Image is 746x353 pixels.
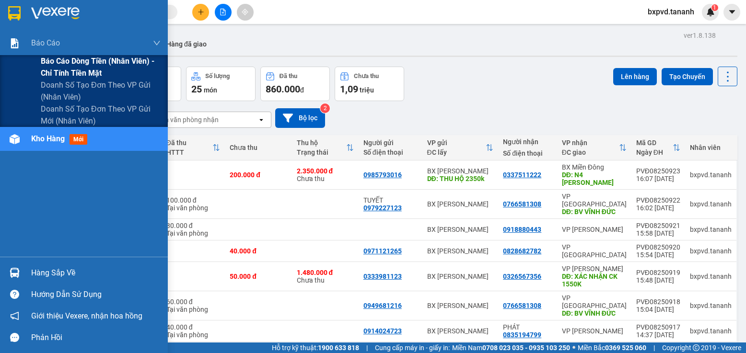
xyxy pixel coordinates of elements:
[318,344,359,352] strong: 1900 633 818
[427,247,494,255] div: BX [PERSON_NAME]
[562,171,627,186] div: DĐ: N4 HOÀ LÂN
[636,298,680,306] div: PVĐ08250918
[153,115,219,125] div: Chọn văn phòng nhận
[503,149,552,157] div: Số điện thoại
[70,134,87,145] span: mới
[166,196,221,204] div: 100.000 đ
[31,287,161,302] div: Hướng dẫn sử dụng
[280,73,297,80] div: Đã thu
[427,148,486,156] div: ĐC lấy
[427,200,494,208] div: BX [PERSON_NAME]
[503,331,541,339] div: 0835194799
[427,273,494,280] div: BX [PERSON_NAME]
[636,196,680,204] div: PVĐ08250922
[636,243,680,251] div: PVĐ08250920
[186,67,256,101] button: Số lượng25món
[31,310,142,322] span: Giới thiệu Vexere, nhận hoa hồng
[636,331,680,339] div: 14:37 [DATE]
[503,247,541,255] div: 0828682782
[335,67,404,101] button: Chưa thu1,09 triệu
[220,9,226,15] span: file-add
[605,344,646,352] strong: 0369 525 060
[297,139,346,147] div: Thu hộ
[636,222,680,229] div: PVĐ08250921
[41,103,161,127] span: Doanh số tạo đơn theo VP gửi mới (nhân viên)
[204,86,217,94] span: món
[215,4,232,21] button: file-add
[452,342,570,353] span: Miền Nam
[636,269,680,276] div: PVĐ08250919
[503,226,541,233] div: 0918880443
[503,138,552,146] div: Người nhận
[427,327,494,335] div: BX [PERSON_NAME]
[636,306,680,313] div: 15:04 [DATE]
[427,139,486,147] div: VP gửi
[230,247,287,255] div: 40.000 đ
[706,8,715,16] img: icon-new-feature
[503,323,552,331] div: PHÁT
[297,269,354,276] div: 1.480.000 đ
[297,269,354,284] div: Chưa thu
[636,323,680,331] div: PVĐ08250917
[360,86,374,94] span: triệu
[31,330,161,345] div: Phản hồi
[297,167,354,175] div: 2.350.000 đ
[257,116,265,124] svg: open
[562,294,627,309] div: VP [GEOGRAPHIC_DATA]
[562,265,627,273] div: VP [PERSON_NAME]
[562,193,627,208] div: VP [GEOGRAPHIC_DATA]
[237,4,254,21] button: aim
[166,298,221,306] div: 60.000 đ
[690,171,732,179] div: bxpvd.tananh
[636,175,680,182] div: 16:07 [DATE]
[557,135,631,160] th: Toggle SortBy
[230,144,287,151] div: Chưa thu
[503,171,541,179] div: 0337511222
[363,204,402,212] div: 0979227123
[31,134,65,143] span: Kho hàng
[572,346,575,350] span: ⚪️
[363,139,418,147] div: Người gửi
[640,6,702,18] span: bxpvd.tananh
[260,67,330,101] button: Đã thu860.000đ
[690,226,732,233] div: bxpvd.tananh
[363,273,402,280] div: 0333981123
[366,342,368,353] span: |
[562,163,627,171] div: BX Miền Đông
[275,108,325,128] button: Bộ lọc
[503,302,541,309] div: 0766581308
[562,243,627,259] div: VP [GEOGRAPHIC_DATA]
[363,247,402,255] div: 0971121265
[503,200,541,208] div: 0766581308
[562,208,627,216] div: DĐ: BV VĨNH ĐỨC
[191,83,202,95] span: 25
[10,268,20,278] img: warehouse-icon
[631,135,685,160] th: Toggle SortBy
[198,9,204,15] span: plus
[713,4,716,11] span: 1
[166,323,221,331] div: 40.000 đ
[636,276,680,284] div: 15:48 [DATE]
[562,309,627,317] div: DĐ: BV VĨNH ĐỨC
[562,139,619,147] div: VP nhận
[166,229,221,237] div: Tại văn phòng
[693,344,699,351] span: copyright
[662,68,713,85] button: Tạo Chuyến
[10,38,20,48] img: solution-icon
[363,302,402,309] div: 0949681216
[427,226,494,233] div: BX [PERSON_NAME]
[427,175,494,182] div: DĐ: THU HỘ 2350k
[684,30,716,41] div: ver 1.8.138
[292,135,359,160] th: Toggle SortBy
[653,342,655,353] span: |
[690,144,732,151] div: Nhân viên
[690,247,732,255] div: bxpvd.tananh
[230,273,287,280] div: 50.000 đ
[690,302,732,309] div: bxpvd.tananh
[297,167,354,182] div: Chưa thu
[297,148,346,156] div: Trạng thái
[320,103,330,113] sup: 2
[503,273,541,280] div: 0326567356
[482,344,570,352] strong: 0708 023 035 - 0935 103 250
[354,73,379,80] div: Chưa thu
